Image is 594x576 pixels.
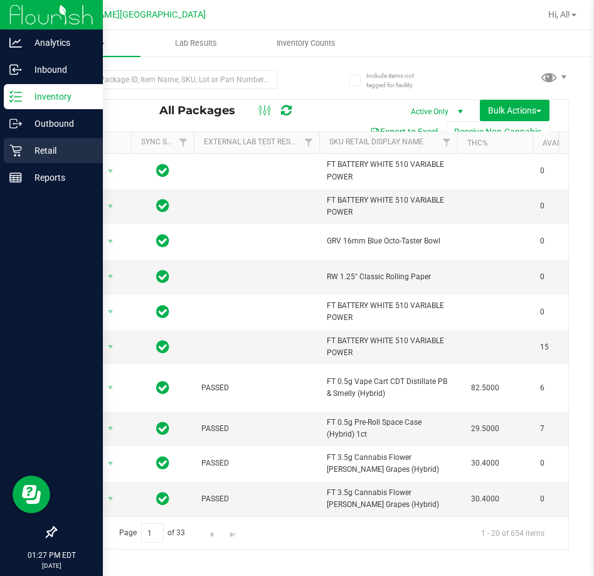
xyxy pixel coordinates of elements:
[488,105,541,115] span: Bulk Actions
[480,100,549,121] button: Bulk Actions
[6,550,97,561] p: 01:27 PM EDT
[156,232,169,250] span: In Sync
[22,89,97,104] p: Inventory
[141,30,251,56] a: Lab Results
[13,476,50,513] iframe: Resource center
[55,70,278,89] input: Search Package ID, Item Name, SKU, Lot or Part Number...
[109,523,196,543] span: Page of 33
[103,379,119,397] span: select
[103,233,119,250] span: select
[156,268,169,285] span: In Sync
[437,132,457,153] a: Filter
[540,493,588,505] span: 0
[103,455,119,472] span: select
[540,306,588,318] span: 0
[156,420,169,437] span: In Sync
[465,379,506,397] span: 82.5000
[327,159,450,183] span: FT BATTERY WHITE 510 VARIABLE POWER
[540,165,588,177] span: 0
[9,171,22,184] inline-svg: Reports
[156,197,169,215] span: In Sync
[327,452,450,476] span: FT 3.5g Cannabis Flower [PERSON_NAME] Grapes (Hybrid)
[543,139,580,147] a: Available
[540,382,588,394] span: 6
[540,271,588,283] span: 0
[548,9,570,19] span: Hi, Al!
[204,137,302,146] a: External Lab Test Result
[446,121,549,142] button: Receive Non-Cannabis
[159,104,248,117] span: All Packages
[204,523,222,540] a: Go to the next page
[6,561,97,570] p: [DATE]
[299,132,319,153] a: Filter
[22,143,97,158] p: Retail
[103,303,119,321] span: select
[141,137,189,146] a: Sync Status
[327,376,450,400] span: FT 0.5g Vape Cart CDT Distillate PB & Smelly (Hybrid)
[327,195,450,218] span: FT BATTERY WHITE 510 VARIABLE POWER
[471,523,554,542] span: 1 - 20 of 654 items
[201,493,312,505] span: PASSED
[156,379,169,397] span: In Sync
[467,139,488,147] a: THC%
[465,490,506,508] span: 30.4000
[540,341,588,353] span: 15
[201,423,312,435] span: PASSED
[201,382,312,394] span: PASSED
[201,457,312,469] span: PASSED
[156,490,169,508] span: In Sync
[260,38,353,49] span: Inventory Counts
[329,137,423,146] a: Sku Retail Display Name
[540,457,588,469] span: 0
[327,235,450,247] span: GRV 16mm Blue Octo-Taster Bowl
[540,423,588,435] span: 7
[327,271,450,283] span: RW 1.25" Classic Rolling Paper
[156,454,169,472] span: In Sync
[103,163,119,180] span: select
[465,454,506,472] span: 30.4000
[103,338,119,356] span: select
[540,200,588,212] span: 0
[9,36,22,49] inline-svg: Analytics
[327,417,450,440] span: FT 0.5g Pre-Roll Space Case (Hybrid) 1ct
[540,235,588,247] span: 0
[327,335,450,359] span: FT BATTERY WHITE 510 VARIABLE POWER
[251,30,361,56] a: Inventory Counts
[223,523,241,540] a: Go to the last page
[9,117,22,130] inline-svg: Outbound
[9,90,22,103] inline-svg: Inventory
[22,116,97,131] p: Outbound
[327,487,450,511] span: FT 3.5g Cannabis Flower [PERSON_NAME] Grapes (Hybrid)
[51,9,206,20] span: [PERSON_NAME][GEOGRAPHIC_DATA]
[327,300,450,324] span: FT BATTERY WHITE 510 VARIABLE POWER
[103,198,119,215] span: select
[103,420,119,437] span: select
[103,268,119,285] span: select
[156,338,169,356] span: In Sync
[465,420,506,438] span: 29.5000
[173,132,194,153] a: Filter
[22,35,97,50] p: Analytics
[103,490,119,508] span: select
[366,71,429,90] span: Include items not tagged for facility
[156,162,169,179] span: In Sync
[22,170,97,185] p: Reports
[141,523,164,543] input: 1
[22,62,97,77] p: Inbound
[362,121,446,142] button: Export to Excel
[9,63,22,76] inline-svg: Inbound
[9,144,22,157] inline-svg: Retail
[156,303,169,321] span: In Sync
[158,38,234,49] span: Lab Results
